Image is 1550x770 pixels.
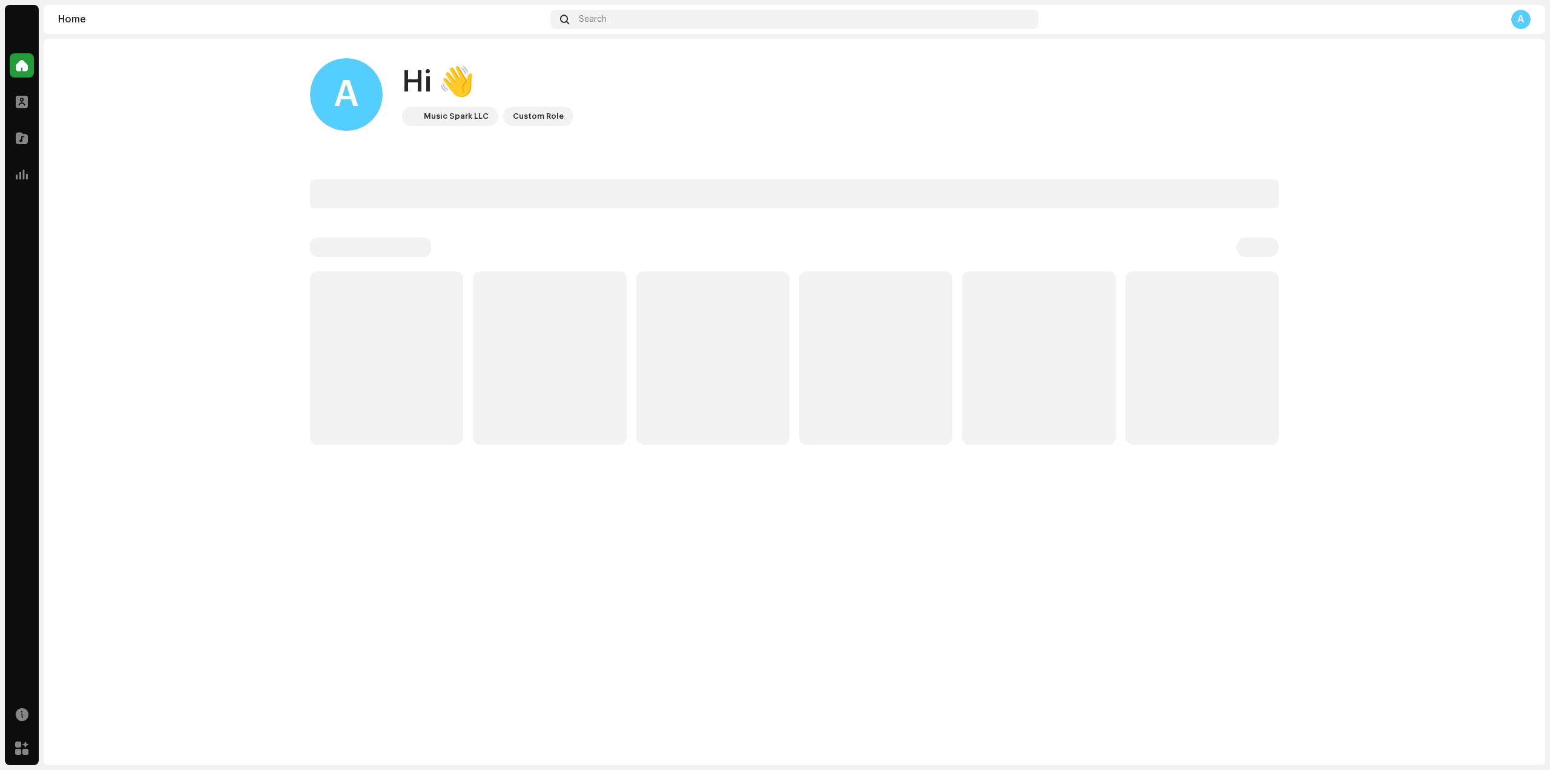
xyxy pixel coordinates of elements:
div: Music Spark LLC [424,109,489,124]
img: bc4c4277-71b2-49c5-abdf-ca4e9d31f9c1 [404,109,419,124]
div: A [310,58,383,131]
span: Search [579,15,607,24]
div: Home [58,15,546,24]
div: Hi 👋 [402,63,573,102]
div: A [1511,10,1531,29]
div: Custom Role [513,109,564,124]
